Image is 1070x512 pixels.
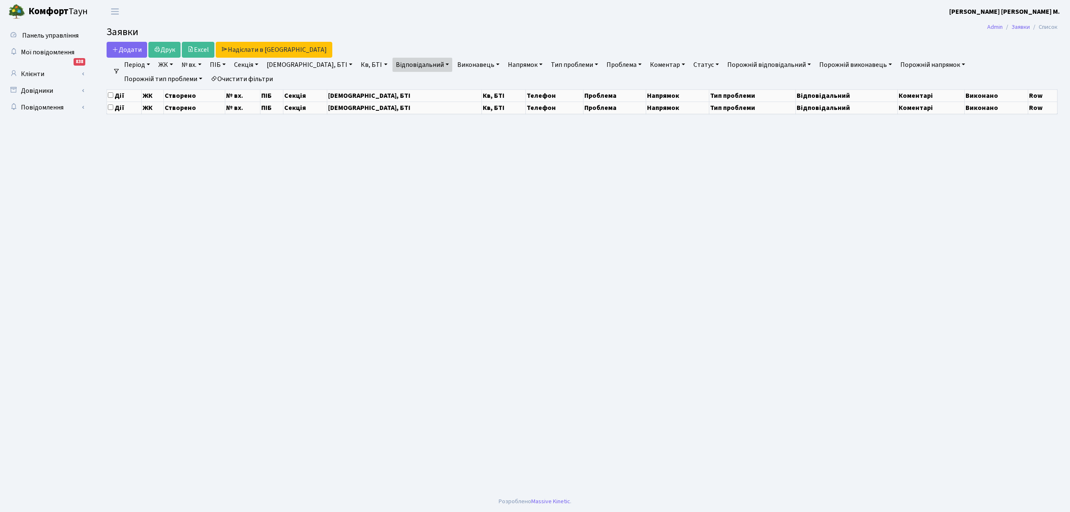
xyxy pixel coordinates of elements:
[949,7,1060,17] a: [PERSON_NAME] [PERSON_NAME] М.
[121,72,206,86] a: Порожній тип проблеми
[216,42,332,58] a: Надіслати в [GEOGRAPHIC_DATA]
[526,102,583,114] th: Телефон
[121,58,153,72] a: Період
[709,89,795,102] th: Тип проблеми
[206,58,229,72] a: ПІБ
[724,58,814,72] a: Порожній відповідальний
[4,82,88,99] a: Довідники
[392,58,452,72] a: Відповідальний
[949,7,1060,16] b: [PERSON_NAME] [PERSON_NAME] М.
[155,58,176,72] a: ЖК
[1011,23,1030,31] a: Заявки
[357,58,390,72] a: Кв, БТІ
[531,497,570,506] a: Massive Kinetic
[646,89,709,102] th: Напрямок
[1028,102,1057,114] th: Row
[482,89,526,102] th: Кв, БТІ
[647,58,688,72] a: Коментар
[583,102,646,114] th: Проблема
[163,89,225,102] th: Створено
[283,89,327,102] th: Секція
[178,58,205,72] a: № вх.
[182,42,214,58] a: Excel
[28,5,69,18] b: Комфорт
[107,42,147,58] a: Додати
[709,102,795,114] th: Тип проблеми
[260,102,283,114] th: ПІБ
[4,66,88,82] a: Клієнти
[327,102,482,114] th: [DEMOGRAPHIC_DATA], БТІ
[987,23,1003,31] a: Admin
[107,102,142,114] th: Дії
[107,89,142,102] th: Дії
[526,89,583,102] th: Телефон
[283,102,327,114] th: Секція
[583,89,646,102] th: Проблема
[964,102,1028,114] th: Виконано
[646,102,709,114] th: Напрямок
[107,25,138,39] span: Заявки
[1030,23,1057,32] li: Список
[327,89,482,102] th: [DEMOGRAPHIC_DATA], БТІ
[454,58,503,72] a: Виконавець
[260,89,283,102] th: ПІБ
[8,3,25,20] img: logo.png
[4,27,88,44] a: Панель управління
[603,58,645,72] a: Проблема
[796,89,898,102] th: Відповідальний
[207,72,276,86] a: Очистити фільтри
[21,48,74,57] span: Мої повідомлення
[225,102,260,114] th: № вх.
[898,102,965,114] th: Коментарі
[104,5,125,18] button: Переключити навігацію
[816,58,895,72] a: Порожній виконавець
[897,58,968,72] a: Порожній напрямок
[548,58,601,72] a: Тип проблеми
[231,58,262,72] a: Секція
[263,58,356,72] a: [DEMOGRAPHIC_DATA], БТІ
[141,89,163,102] th: ЖК
[112,45,142,54] span: Додати
[499,497,571,506] div: Розроблено .
[22,31,79,40] span: Панель управління
[4,99,88,116] a: Повідомлення
[504,58,546,72] a: Напрямок
[1028,89,1057,102] th: Row
[796,102,898,114] th: Відповідальний
[28,5,88,19] span: Таун
[482,102,526,114] th: Кв, БТІ
[148,42,181,58] a: Друк
[898,89,965,102] th: Коментарі
[141,102,163,114] th: ЖК
[964,89,1028,102] th: Виконано
[163,102,225,114] th: Створено
[690,58,722,72] a: Статус
[225,89,260,102] th: № вх.
[74,58,85,66] div: 838
[4,44,88,61] a: Мої повідомлення838
[975,18,1070,36] nav: breadcrumb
